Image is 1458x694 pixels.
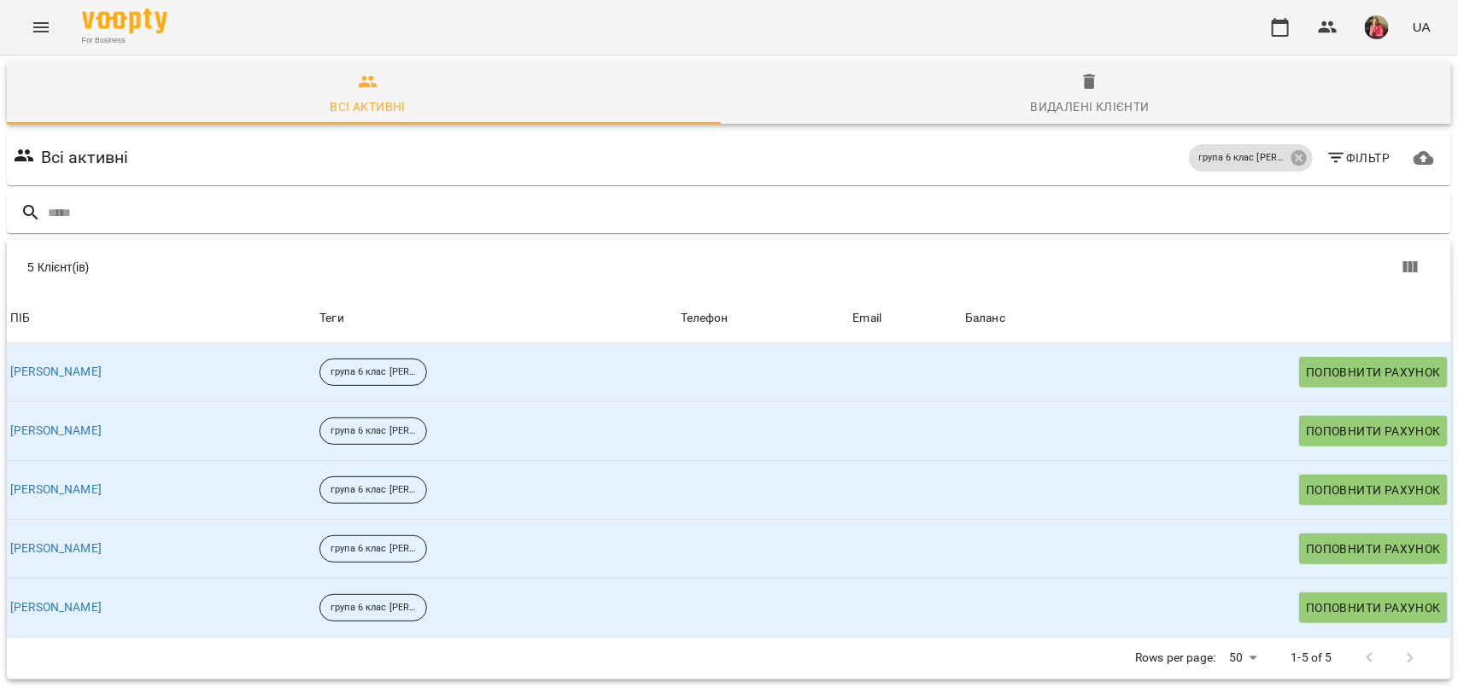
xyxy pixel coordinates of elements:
img: c8ec532f7c743ac4a7ca2a244336a431.jpg [1365,15,1389,39]
span: Поповнити рахунок [1306,421,1441,441]
p: група 6 клас [PERSON_NAME] [331,601,416,615]
button: Поповнити рахунок [1299,416,1448,446]
div: група 6 клас [PERSON_NAME] [319,359,427,386]
span: Поповнити рахунок [1306,480,1441,500]
button: Показати колонки [1390,247,1431,288]
p: група 6 клас [PERSON_NAME] [1199,151,1285,166]
span: Поповнити рахунок [1306,598,1441,618]
button: Поповнити рахунок [1299,534,1448,564]
div: Теги [319,308,673,329]
button: Поповнити рахунок [1299,475,1448,505]
h6: Всі активні [41,144,129,171]
div: група 6 клас [PERSON_NAME] [319,535,427,563]
button: Фільтр [1320,143,1397,173]
div: група 6 клас [PERSON_NAME] [1189,144,1313,172]
div: Телефон [681,308,729,329]
button: UA [1406,11,1438,43]
div: група 6 клас [PERSON_NAME] [319,476,427,504]
button: Поповнити рахунок [1299,592,1448,623]
span: Фільтр [1326,148,1391,168]
div: 5 Клієнт(ів) [27,259,740,276]
div: Видалені клієнти [1031,96,1150,117]
p: група 6 клас [PERSON_NAME] [331,483,416,498]
span: ПІБ [10,308,313,329]
div: група 6 клас [PERSON_NAME] [319,417,427,445]
a: [PERSON_NAME] [10,481,102,499]
button: Поповнити рахунок [1299,357,1448,388]
a: [PERSON_NAME] [10,364,102,381]
span: Поповнити рахунок [1306,362,1441,382]
button: Menu [20,7,61,48]
div: Всі активні [331,96,406,117]
span: Поповнити рахунок [1306,539,1441,559]
span: Email [853,308,959,329]
p: 1-5 of 5 [1291,650,1332,667]
p: група 6 клас [PERSON_NAME] [331,424,416,439]
div: Баланс [965,308,1005,329]
span: UA [1413,18,1431,36]
div: Email [853,308,882,329]
div: Sort [681,308,729,329]
div: Sort [10,308,30,329]
div: Table Toolbar [7,240,1451,295]
div: 50 [1222,645,1263,670]
a: [PERSON_NAME] [10,540,102,557]
p: група 6 клас [PERSON_NAME] [331,365,416,380]
span: Телефон [681,308,846,329]
span: For Business [82,35,167,46]
div: Sort [965,308,1005,329]
div: група 6 клас [PERSON_NAME] [319,594,427,621]
p: Rows per page: [1135,650,1215,667]
a: [PERSON_NAME] [10,599,102,616]
div: ПІБ [10,308,30,329]
p: група 6 клас [PERSON_NAME] [331,542,416,557]
img: Voopty Logo [82,9,167,33]
a: [PERSON_NAME] [10,423,102,440]
span: Баланс [965,308,1448,329]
